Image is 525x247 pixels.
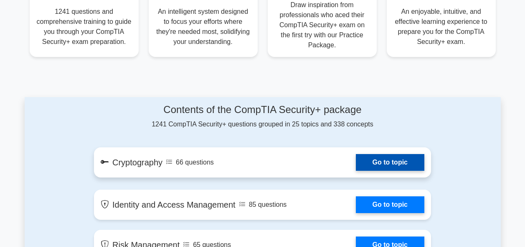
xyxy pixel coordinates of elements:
p: An intelligent system designed to focus your efforts where they're needed most, solidifying your ... [155,7,251,47]
h4: Contents of the CompTIA Security+ package [94,104,431,116]
p: An enjoyable, intuitive, and effective learning experience to prepare you for the CompTIA Securit... [393,7,489,47]
a: Go to topic [356,154,424,171]
p: 1241 questions and comprehensive training to guide you through your CompTIA Security+ exam prepar... [36,7,132,47]
a: Go to topic [356,196,424,213]
div: 1241 CompTIA Security+ questions grouped in 25 topics and 338 concepts [94,104,431,129]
